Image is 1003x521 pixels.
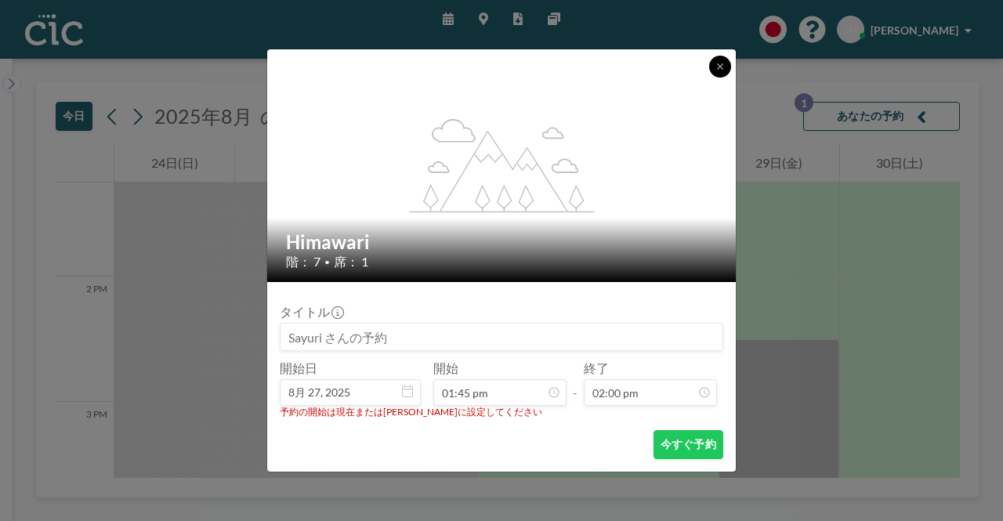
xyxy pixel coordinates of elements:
span: • [324,256,330,268]
button: 今すぐ予約 [654,430,723,459]
h2: Himawari [286,230,719,254]
li: 予約の開始は現在または[PERSON_NAME]に設定してください [280,406,723,418]
span: 階： 7 [286,254,320,270]
input: Sayuri さんの予約 [281,324,722,350]
span: - [573,366,578,400]
label: 開始 [433,360,458,376]
span: 席： 1 [334,254,368,270]
label: 終了 [584,360,609,376]
label: タイトル [280,304,342,320]
label: 開始日 [280,360,317,376]
g: flex-grow: 1.2; [410,118,595,212]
